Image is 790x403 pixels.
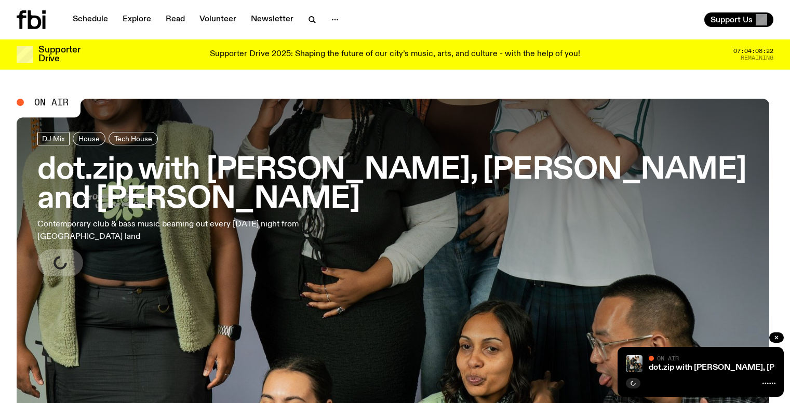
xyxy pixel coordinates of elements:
[741,55,773,61] span: Remaining
[159,12,191,27] a: Read
[42,135,65,142] span: DJ Mix
[37,132,70,145] a: DJ Mix
[114,135,152,142] span: Tech House
[37,132,753,276] a: dot.zip with [PERSON_NAME], [PERSON_NAME] and [PERSON_NAME]Contemporary club & bass music beaming...
[37,218,303,243] p: Contemporary club & bass music beaming out every [DATE] night from [GEOGRAPHIC_DATA] land
[210,50,580,59] p: Supporter Drive 2025: Shaping the future of our city’s music, arts, and culture - with the help o...
[38,46,80,63] h3: Supporter Drive
[66,12,114,27] a: Schedule
[78,135,100,142] span: House
[116,12,157,27] a: Explore
[704,12,773,27] button: Support Us
[109,132,158,145] a: Tech House
[193,12,243,27] a: Volunteer
[733,48,773,54] span: 07:04:08:22
[34,98,69,107] span: On Air
[37,156,753,214] h3: dot.zip with [PERSON_NAME], [PERSON_NAME] and [PERSON_NAME]
[657,355,679,361] span: On Air
[73,132,105,145] a: House
[245,12,300,27] a: Newsletter
[711,15,753,24] span: Support Us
